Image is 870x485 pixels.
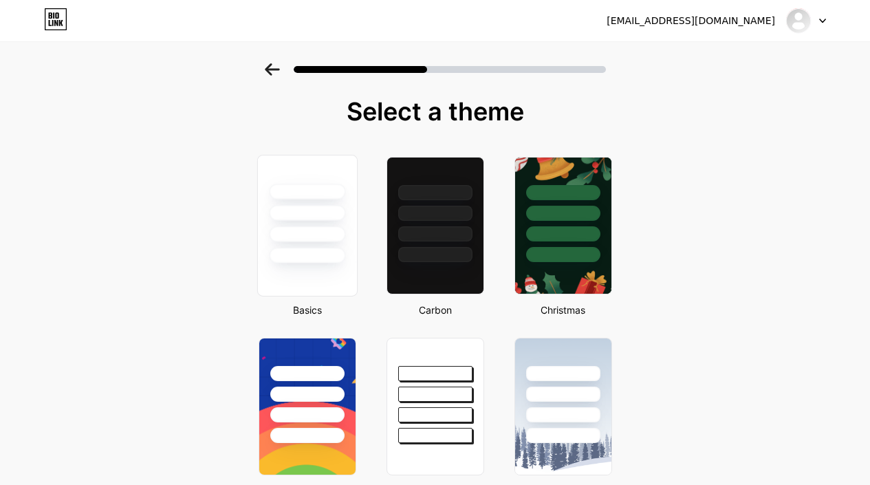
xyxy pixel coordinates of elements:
[510,303,616,317] div: Christmas
[607,14,775,28] div: [EMAIL_ADDRESS][DOMAIN_NAME]
[253,98,618,125] div: Select a theme
[785,8,812,34] img: householdfinds
[382,303,488,317] div: Carbon
[254,303,360,317] div: Basics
